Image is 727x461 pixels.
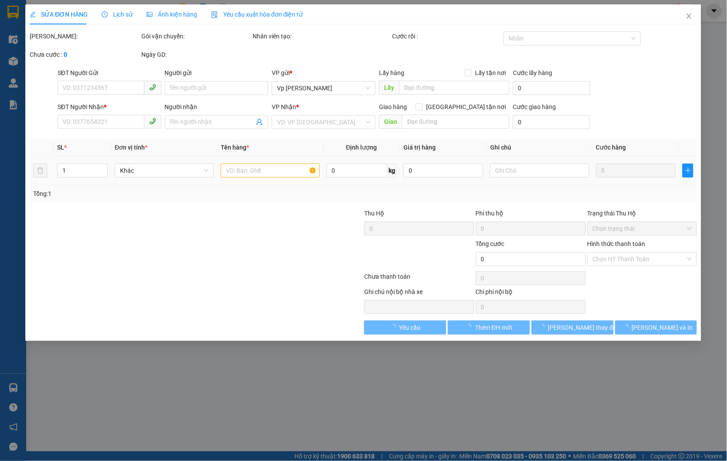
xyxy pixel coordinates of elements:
[490,164,589,178] input: Ghi Chú
[30,11,88,18] span: SỬA ĐƠN HÀNG
[147,11,197,18] span: Ảnh kiện hàng
[165,68,269,78] div: Người gửi
[221,144,249,151] span: Tên hàng
[115,144,148,151] span: Đơn vị tính
[632,323,693,332] span: [PERSON_NAME] và In
[256,119,263,126] span: user-add
[364,287,474,300] div: Ghi chú nội bộ nhà xe
[390,324,399,330] span: loading
[476,208,586,222] div: Phí thu hộ
[64,51,67,58] b: 0
[102,11,133,18] span: Lịch sử
[141,50,251,59] div: Ngày GD:
[272,103,297,110] span: VP Nhận
[539,324,548,330] span: loading
[363,272,475,287] div: Chưa thanh toán
[532,321,614,335] button: [PERSON_NAME] thay đổi
[120,164,209,177] span: Khác
[677,4,702,29] button: Close
[476,240,505,247] span: Tổng cước
[221,164,320,178] input: VD: Bàn, Ghế
[596,164,676,178] input: 0
[379,81,399,95] span: Lấy
[147,11,153,17] span: picture
[141,31,251,41] div: Gói vận chuyển:
[58,102,161,112] div: SĐT Người Nhận
[466,324,475,330] span: loading
[487,139,593,156] th: Ghi chú
[149,118,156,125] span: phone
[593,222,692,235] span: Chọn trạng thái
[392,31,502,41] div: Cước rồi :
[365,321,447,335] button: Yêu cầu
[57,144,64,151] span: SL
[448,321,530,335] button: Thêm ĐH mới
[364,210,384,217] span: Thu Hộ
[423,102,510,112] span: [GEOGRAPHIC_DATA] tận nơi
[58,68,161,78] div: SĐT Người Gửi
[277,82,371,95] span: Vp Lê Hoàn
[30,11,36,17] span: edit
[476,287,586,300] div: Chi phí nội bộ
[683,164,694,178] button: plus
[596,144,626,151] span: Cước hàng
[513,115,590,129] input: Cước giao hàng
[615,321,697,335] button: [PERSON_NAME] và In
[30,31,140,41] div: [PERSON_NAME]:
[33,189,281,198] div: Tổng: 1
[472,68,510,78] span: Lấy tận nơi
[346,144,377,151] span: Định lượng
[272,68,376,78] div: VP gửi
[548,323,618,332] span: [PERSON_NAME] thay đổi
[683,167,693,174] span: plus
[379,69,404,76] span: Lấy hàng
[513,81,590,95] input: Cước lấy hàng
[404,144,436,151] span: Giá trị hàng
[587,240,645,247] label: Hình thức thanh toán
[253,31,391,41] div: Nhân viên tạo:
[379,115,402,129] span: Giao
[622,324,632,330] span: loading
[399,81,509,95] input: Dọc đường
[686,13,693,20] span: close
[513,103,556,110] label: Cước giao hàng
[388,164,397,178] span: kg
[379,103,407,110] span: Giao hàng
[33,164,47,178] button: delete
[211,11,218,18] img: icon
[475,323,512,332] span: Thêm ĐH mới
[402,115,509,129] input: Dọc đường
[587,208,697,218] div: Trạng thái Thu Hộ
[513,69,553,76] label: Cước lấy hàng
[399,323,421,332] span: Yêu cầu
[149,84,156,91] span: phone
[165,102,269,112] div: Người nhận
[30,50,140,59] div: Chưa cước :
[102,11,108,17] span: clock-circle
[211,11,303,18] span: Yêu cầu xuất hóa đơn điện tử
